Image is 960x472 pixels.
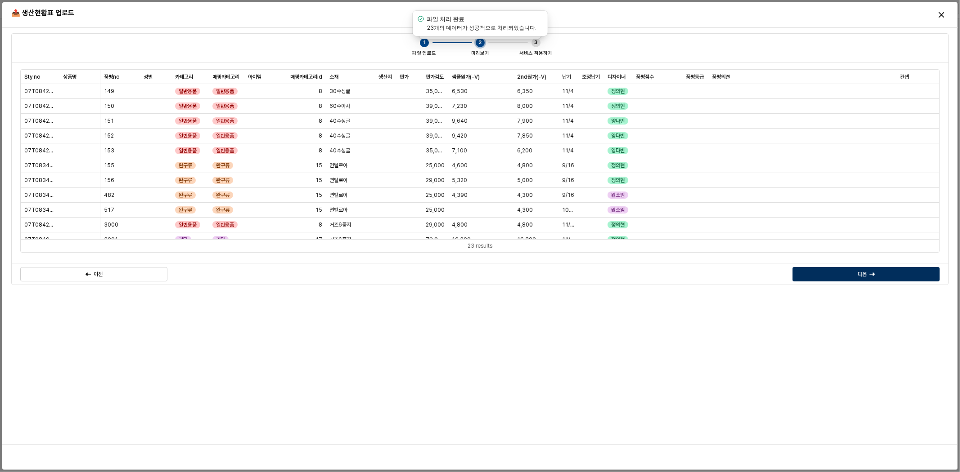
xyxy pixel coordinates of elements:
[315,236,322,243] span: 17
[179,206,192,214] span: 완구류
[793,267,940,281] button: 다음
[407,37,553,58] ol: Steps
[329,73,338,80] span: 소재
[517,206,533,214] span: 4,300
[416,37,432,58] li: 파일 업로드
[611,132,625,139] span: 양다빈
[400,73,409,80] span: 판가
[24,102,56,110] span: 07T084281
[517,162,533,169] span: 4,800
[24,206,56,214] span: 07T083403
[452,162,468,169] span: 4,600
[934,8,949,22] button: Close
[562,162,574,169] span: 9/16
[488,37,544,58] li: 서비스 적용하기
[24,132,56,139] span: 07T084282
[611,221,625,228] span: 정의현
[216,236,225,243] span: 기타
[412,49,436,58] div: 파일 업로드
[471,49,489,58] div: 미리보기
[517,177,533,184] span: 5,000
[24,73,41,80] span: Sty no
[517,191,533,199] span: 4,300
[517,73,546,80] span: 2nd원가(-V)
[93,271,102,278] p: 이전
[179,88,197,95] span: 일반용품
[329,132,350,139] span: 40수싱글
[24,147,56,154] span: 07T084203
[517,132,533,139] span: 7,850
[416,14,425,23] div: success
[216,88,234,95] span: 일반용품
[175,73,193,80] span: 카테고리
[179,147,197,154] span: 일반용품
[104,147,114,154] span: 153
[329,221,351,228] span: 거즈6중지
[179,191,192,199] span: 완구류
[318,88,322,95] span: 8
[104,73,120,80] span: 품평no
[318,117,322,125] span: 8
[562,177,574,184] span: 9/16
[452,191,468,199] span: 4,390
[517,221,533,228] span: 4,800
[611,88,625,95] span: 정의현
[636,73,654,80] span: 품평점수
[426,206,445,214] span: 25,000
[290,73,322,80] span: 매핑카테고리id
[427,14,465,23] h4: 파일 처리 완료
[329,236,351,243] span: 거즈6중지
[329,177,347,184] span: 면벨로아
[216,132,234,139] span: 일반용품
[216,206,230,214] span: 완구류
[104,236,118,243] span: 3001
[419,38,428,47] div: 1
[426,191,445,199] span: 25,000
[63,73,77,80] span: 상품명
[179,177,192,184] span: 완구류
[531,38,540,47] div: 3
[562,132,574,139] span: 11/4
[179,102,197,110] span: 일반용품
[517,102,533,110] span: 8,000
[329,102,350,110] span: 60수아사
[452,132,467,139] span: 9,420
[318,132,322,139] span: 8
[562,236,575,243] span: 11/25
[426,221,445,228] span: 29,000
[562,191,574,199] span: 9/16
[179,117,197,125] span: 일반용품
[426,102,445,110] span: 39,000
[452,236,471,243] span: 16,300
[611,117,625,125] span: 양다빈
[426,147,445,154] span: 35,000
[426,73,444,80] span: 판가검토
[24,236,56,243] span: 07T084901
[104,132,114,139] span: 152
[179,162,192,169] span: 완구류
[329,117,350,125] span: 40수싱글
[104,117,114,125] span: 151
[562,117,574,125] span: 11/4
[144,73,153,80] span: 성별
[104,162,114,169] span: 155
[179,132,197,139] span: 일반용품
[329,191,347,199] span: 면벨로아
[329,147,350,154] span: 40수싱글
[24,221,56,228] span: 07T084204
[562,102,574,110] span: 11/4
[104,221,118,228] span: 3000
[318,147,322,154] span: 8
[452,102,467,110] span: 7,230
[582,73,600,80] span: 조정납기
[179,221,197,228] span: 일반용품
[452,73,480,80] span: 샘플원가(-V)
[315,177,322,184] span: 15
[104,102,114,110] span: 150
[517,147,532,154] span: 6,200
[24,191,56,199] span: 07T083402
[452,221,468,228] span: 4,800
[248,73,261,80] span: 아이템
[611,102,625,110] span: 정의현
[24,88,56,95] span: 07T084201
